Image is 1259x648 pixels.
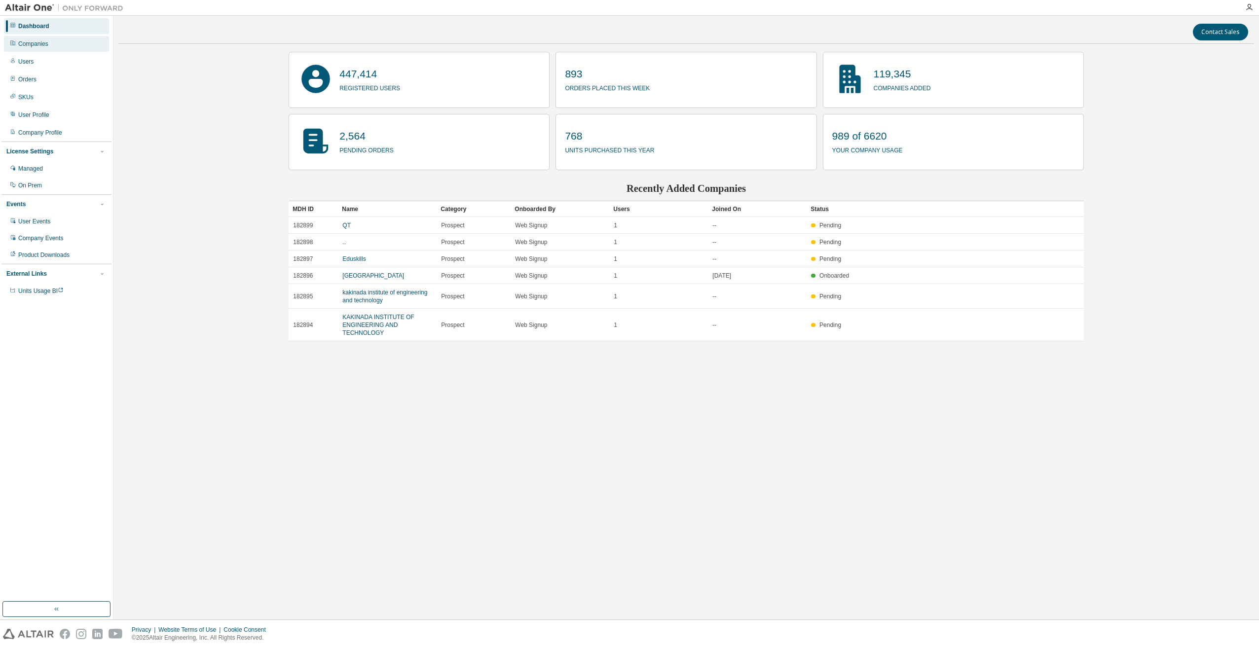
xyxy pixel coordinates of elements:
[293,272,313,280] span: 182896
[18,58,34,66] div: Users
[712,255,716,263] span: --
[515,255,547,263] span: Web Signup
[1193,24,1248,40] button: Contact Sales
[712,292,716,300] span: --
[92,629,103,639] img: linkedin.svg
[339,129,393,144] p: 2,564
[18,129,62,137] div: Company Profile
[819,222,841,229] span: Pending
[158,626,223,634] div: Website Terms of Use
[293,255,313,263] span: 182897
[613,201,704,217] div: Users
[819,239,841,246] span: Pending
[342,222,351,229] a: QT
[565,67,650,81] p: 893
[342,314,414,336] a: KAKINADA INSTITUTE OF ENGINEERING AND TECHNOLOGY
[6,147,53,155] div: License Settings
[132,626,158,634] div: Privacy
[441,255,464,263] span: Prospect
[60,629,70,639] img: facebook.svg
[223,626,271,634] div: Cookie Consent
[18,181,42,189] div: On Prem
[3,629,54,639] img: altair_logo.svg
[342,201,433,217] div: Name
[18,75,37,83] div: Orders
[339,144,393,155] p: pending orders
[614,255,617,263] span: 1
[565,81,650,93] p: orders placed this week
[293,221,313,229] span: 182899
[5,3,128,13] img: Altair One
[819,255,841,262] span: Pending
[342,289,427,304] a: kakinada institute of engineering and technology
[515,238,547,246] span: Web Signup
[441,221,464,229] span: Prospect
[18,234,63,242] div: Company Events
[18,111,49,119] div: User Profile
[515,321,547,329] span: Web Signup
[293,238,313,246] span: 182898
[819,293,841,300] span: Pending
[18,22,49,30] div: Dashboard
[819,322,841,328] span: Pending
[832,144,903,155] p: your company usage
[614,221,617,229] span: 1
[342,239,346,246] a: ..
[6,270,47,278] div: External Links
[712,201,803,217] div: Joined On
[515,272,547,280] span: Web Signup
[614,321,617,329] span: 1
[293,292,313,300] span: 182895
[565,129,654,144] p: 768
[76,629,86,639] img: instagram.svg
[6,200,26,208] div: Events
[441,272,464,280] span: Prospect
[712,321,716,329] span: --
[132,634,272,642] p: © 2025 Altair Engineering, Inc. All Rights Reserved.
[614,272,617,280] span: 1
[289,182,1083,195] h2: Recently Added Companies
[342,255,366,262] a: Eduskills
[18,288,64,294] span: Units Usage BI
[515,221,547,229] span: Web Signup
[441,238,464,246] span: Prospect
[18,251,70,259] div: Product Downloads
[18,93,34,101] div: SKUs
[614,292,617,300] span: 1
[339,67,400,81] p: 447,414
[109,629,123,639] img: youtube.svg
[18,40,48,48] div: Companies
[874,67,931,81] p: 119,345
[441,292,464,300] span: Prospect
[18,217,50,225] div: User Events
[18,165,43,173] div: Managed
[293,321,313,329] span: 182894
[342,272,404,279] a: [GEOGRAPHIC_DATA]
[832,129,903,144] p: 989 of 6620
[811,201,1024,217] div: Status
[441,321,464,329] span: Prospect
[565,144,654,155] p: units purchased this year
[712,238,716,246] span: --
[874,81,931,93] p: companies added
[515,292,547,300] span: Web Signup
[441,201,507,217] div: Category
[293,201,334,217] div: MDH ID
[712,272,731,280] span: [DATE]
[819,272,849,279] span: Onboarded
[712,221,716,229] span: --
[339,81,400,93] p: registered users
[515,201,605,217] div: Onboarded By
[614,238,617,246] span: 1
